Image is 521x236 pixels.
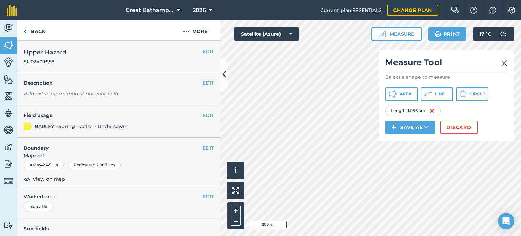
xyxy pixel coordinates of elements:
[24,27,27,35] img: svg+xml;base64,PHN2ZyB4bWxucz0iaHR0cDovL3d3dy53My5vcmcvMjAwMC9zdmciIHdpZHRoPSI5IiBoZWlnaHQ9IjI0Ii...
[24,193,214,200] span: Worked area
[4,40,13,50] img: svg+xml;base64,PHN2ZyB4bWxucz0iaHR0cDovL3d3dy53My5vcmcvMjAwMC9zdmciIHdpZHRoPSI1NiIgaGVpZ2h0PSI2MC...
[385,57,507,71] h2: Measure Tool
[385,87,418,101] button: Area
[391,123,396,131] img: svg+xml;base64,PHN2ZyB4bWxucz0iaHR0cDovL3d3dy53My5vcmcvMjAwMC9zdmciIHdpZHRoPSIxNCIgaGVpZ2h0PSIyNC...
[7,5,17,16] img: fieldmargin Logo
[4,74,13,84] img: svg+xml;base64,PHN2ZyB4bWxucz0iaHR0cDovL3d3dy53My5vcmcvMjAwMC9zdmciIHdpZHRoPSI1NiIgaGVpZ2h0PSI2MC...
[456,87,488,101] button: Circle
[4,108,13,118] img: svg+xml;base64,PD94bWwgdmVyc2lvbj0iMS4wIiBlbmNvZGluZz0idXRmLTgiPz4KPCEtLSBHZW5lcmF0b3I6IEFkb2JlIE...
[170,20,220,40] button: More
[183,27,190,35] img: svg+xml;base64,PHN2ZyB4bWxucz0iaHR0cDovL3d3dy53My5vcmcvMjAwMC9zdmciIHdpZHRoPSIyMCIgaGVpZ2h0PSIyNC...
[498,213,514,229] div: Open Intercom Messenger
[24,175,30,183] img: svg+xml;base64,PHN2ZyB4bWxucz0iaHR0cDovL3d3dy53My5vcmcvMjAwMC9zdmciIHdpZHRoPSIxOCIgaGVpZ2h0PSIyNC...
[193,6,206,14] span: 2026
[227,162,244,179] button: i
[4,159,13,169] img: svg+xml;base64,PD94bWwgdmVyc2lvbj0iMS4wIiBlbmNvZGluZz0idXRmLTgiPz4KPCEtLSBHZW5lcmF0b3I6IEFkb2JlIE...
[234,27,299,41] button: Satellite (Azure)
[4,23,13,33] img: svg+xml;base64,PD94bWwgdmVyc2lvbj0iMS4wIiBlbmNvZGluZz0idXRmLTgiPz4KPCEtLSBHZW5lcmF0b3I6IEFkb2JlIE...
[202,144,214,152] button: EDIT
[126,6,174,14] span: Great Bathampton
[497,27,510,41] img: svg+xml;base64,PD94bWwgdmVyc2lvbj0iMS4wIiBlbmNvZGluZz0idXRmLTgiPz4KPCEtLSBHZW5lcmF0b3I6IEFkb2JlIE...
[385,121,435,134] button: Save as
[387,5,438,16] a: Change plan
[435,30,441,38] img: svg+xml;base64,PHN2ZyB4bWxucz0iaHR0cDovL3d3dy53My5vcmcvMjAwMC9zdmciIHdpZHRoPSIxOSIgaGVpZ2h0PSIyNC...
[4,142,13,152] img: svg+xml;base64,PD94bWwgdmVyc2lvbj0iMS4wIiBlbmNvZGluZz0idXRmLTgiPz4KPCEtLSBHZW5lcmF0b3I6IEFkb2JlIE...
[429,107,435,115] img: svg+xml;base64,PHN2ZyB4bWxucz0iaHR0cDovL3d3dy53My5vcmcvMjAwMC9zdmciIHdpZHRoPSIxNiIgaGVpZ2h0PSIyNC...
[17,225,220,232] h4: Sub-fields
[400,91,411,97] span: Area
[24,58,66,65] span: SU02409658
[231,206,241,216] button: +
[4,57,13,67] img: svg+xml;base64,PD94bWwgdmVyc2lvbj0iMS4wIiBlbmNvZGluZz0idXRmLTgiPz4KPCEtLSBHZW5lcmF0b3I6IEFkb2JlIE...
[385,74,507,80] p: Select a shape to measure
[385,105,441,116] div: Length : 1.056 km
[232,187,239,194] img: Four arrows, one pointing top left, one top right, one bottom right and the last bottom left
[17,152,220,159] span: Mapped
[35,123,127,130] div: BARLEY - Spring - Cellar - Undersown
[473,27,514,41] button: 17 °C
[435,91,445,97] span: Line
[24,112,202,119] h4: Field usage
[202,112,214,119] button: EDIT
[24,79,214,87] h4: Description
[24,91,118,97] em: Add extra information about your field
[320,6,382,14] span: Current plan : ESSENTIALS
[489,6,496,14] img: svg+xml;base64,PHN2ZyB4bWxucz0iaHR0cDovL3d3dy53My5vcmcvMjAwMC9zdmciIHdpZHRoPSIxNyIgaGVpZ2h0PSIxNy...
[470,7,478,14] img: A question mark icon
[202,193,214,200] button: EDIT
[4,222,13,229] img: svg+xml;base64,PD94bWwgdmVyc2lvbj0iMS4wIiBlbmNvZGluZz0idXRmLTgiPz4KPCEtLSBHZW5lcmF0b3I6IEFkb2JlIE...
[4,176,13,186] img: svg+xml;base64,PD94bWwgdmVyc2lvbj0iMS4wIiBlbmNvZGluZz0idXRmLTgiPz4KPCEtLSBHZW5lcmF0b3I6IEFkb2JlIE...
[451,7,459,14] img: Two speech bubbles overlapping with the left bubble in the forefront
[379,31,386,37] img: Ruler icon
[480,27,491,41] span: 17 ° C
[421,87,453,101] button: Line
[508,7,516,14] img: A cog icon
[469,91,485,97] span: Circle
[231,216,241,226] button: –
[24,161,64,169] div: Area : 42.45 Ha
[17,20,52,40] a: Back
[24,202,53,211] div: 42.45 Ha
[202,48,214,55] button: EDIT
[202,79,214,87] button: EDIT
[68,161,121,169] div: Perimeter : 2.907 km
[501,59,507,67] img: svg+xml;base64,PHN2ZyB4bWxucz0iaHR0cDovL3d3dy53My5vcmcvMjAwMC9zdmciIHdpZHRoPSIyMiIgaGVpZ2h0PSIzMC...
[24,175,65,183] button: View on map
[33,175,65,183] span: View on map
[440,121,478,134] button: Discard
[235,166,237,174] span: i
[428,27,466,41] button: Print
[4,125,13,135] img: svg+xml;base64,PD94bWwgdmVyc2lvbj0iMS4wIiBlbmNvZGluZz0idXRmLTgiPz4KPCEtLSBHZW5lcmF0b3I6IEFkb2JlIE...
[4,91,13,101] img: svg+xml;base64,PHN2ZyB4bWxucz0iaHR0cDovL3d3dy53My5vcmcvMjAwMC9zdmciIHdpZHRoPSI1NiIgaGVpZ2h0PSI2MC...
[17,138,202,152] h4: Boundary
[24,48,66,57] span: Upper Hazard
[371,27,422,41] button: Measure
